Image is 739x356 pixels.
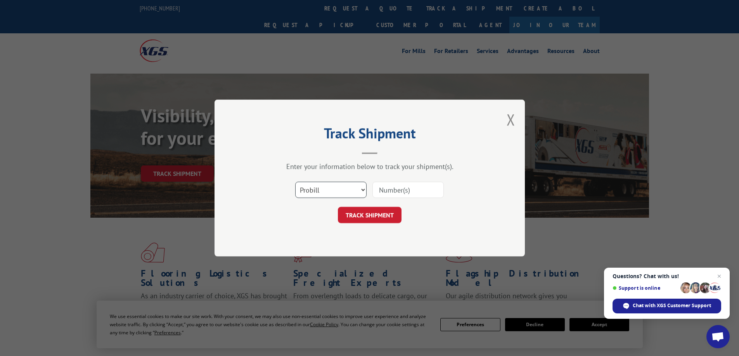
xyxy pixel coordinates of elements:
[613,273,721,279] span: Questions? Chat with us!
[715,272,724,281] span: Close chat
[706,325,730,348] div: Open chat
[507,109,515,130] button: Close modal
[338,207,402,223] button: TRACK SHIPMENT
[633,302,711,309] span: Chat with XGS Customer Support
[253,162,486,171] div: Enter your information below to track your shipment(s).
[613,285,678,291] span: Support is online
[253,128,486,143] h2: Track Shipment
[372,182,444,198] input: Number(s)
[613,299,721,313] div: Chat with XGS Customer Support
